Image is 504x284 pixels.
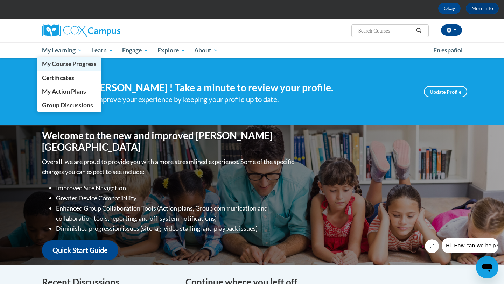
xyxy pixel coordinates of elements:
[37,98,101,112] a: Group Discussions
[466,3,499,14] a: More Info
[37,42,87,58] a: My Learning
[153,42,190,58] a: Explore
[424,86,467,97] a: Update Profile
[79,94,413,105] div: Help improve your experience by keeping your profile up to date.
[476,256,498,278] iframe: Button to launch messaging window
[441,24,462,36] button: Account Settings
[56,183,296,193] li: Improved Site Navigation
[87,42,118,58] a: Learn
[194,46,218,55] span: About
[37,71,101,85] a: Certificates
[42,157,296,177] p: Overall, we are proud to provide you with a more streamlined experience. Some of the specific cha...
[79,82,413,94] h4: Hi [PERSON_NAME] ! Take a minute to review your profile.
[157,46,185,55] span: Explore
[358,27,414,35] input: Search Courses
[414,27,424,35] button: Search
[429,43,467,58] a: En español
[42,46,82,55] span: My Learning
[438,3,461,14] button: Okay
[91,46,113,55] span: Learn
[442,238,498,253] iframe: Message from company
[37,76,68,107] img: Profile Image
[118,42,153,58] a: Engage
[42,24,120,37] img: Cox Campus
[42,130,296,153] h1: Welcome to the new and improved [PERSON_NAME][GEOGRAPHIC_DATA]
[56,223,296,234] li: Diminished progression issues (site lag, video stalling, and playback issues)
[42,101,93,109] span: Group Discussions
[42,60,97,68] span: My Course Progress
[37,57,101,71] a: My Course Progress
[122,46,148,55] span: Engage
[42,74,74,81] span: Certificates
[37,85,101,98] a: My Action Plans
[425,239,439,253] iframe: Close message
[56,193,296,203] li: Greater Device Compatibility
[42,240,118,260] a: Quick Start Guide
[190,42,223,58] a: About
[42,24,175,37] a: Cox Campus
[56,203,296,223] li: Enhanced Group Collaboration Tools (Action plans, Group communication and collaboration tools, re...
[31,42,472,58] div: Main menu
[42,88,86,95] span: My Action Plans
[433,47,463,54] span: En español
